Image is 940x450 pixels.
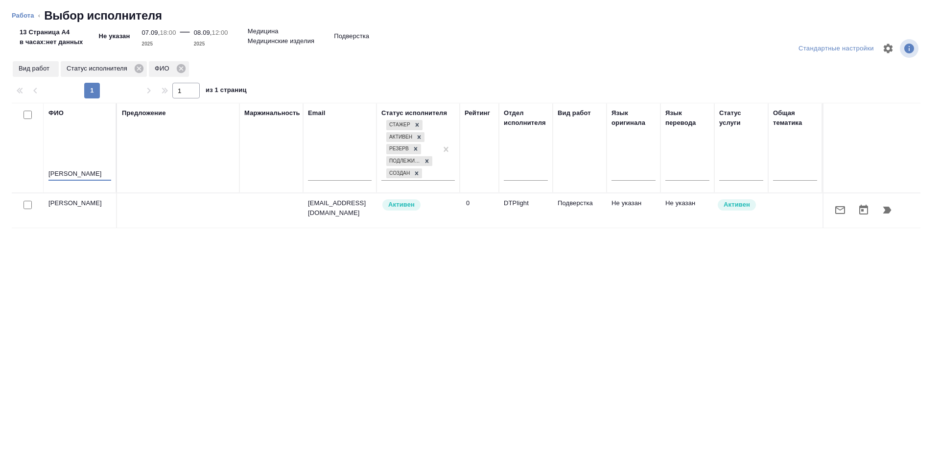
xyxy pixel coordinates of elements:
[386,168,411,179] div: Создан
[900,39,920,58] span: Посмотреть информацию
[466,198,494,208] div: 0
[23,201,32,209] input: Выбери исполнителей, чтобы отправить приглашение на работу
[381,108,447,118] div: Статус исполнителя
[12,8,928,24] nav: breadcrumb
[334,31,369,41] p: Подверстка
[724,200,750,210] p: Активен
[828,198,852,222] button: Отправить предложение о работе
[875,198,899,222] button: Продолжить
[44,193,117,228] td: [PERSON_NAME]
[607,193,660,228] td: Не указан
[194,29,212,36] p: 08.09,
[160,29,176,36] p: 18:00
[558,198,602,208] p: Подверстка
[61,61,147,77] div: Статус исполнителя
[248,26,279,36] p: Медицина
[665,108,709,128] div: Язык перевода
[48,108,64,118] div: ФИО
[180,24,190,49] div: —
[719,108,763,128] div: Статус услуги
[122,108,166,118] div: Предложение
[244,108,300,118] div: Маржинальность
[386,120,412,130] div: Стажер
[155,64,173,73] p: ФИО
[773,108,817,128] div: Общая тематика
[385,155,433,167] div: Стажер, Активен, Резерв, Подлежит внедрению, Создан
[465,108,490,118] div: Рейтинг
[19,64,53,73] p: Вид работ
[385,167,423,180] div: Стажер, Активен, Резерв, Подлежит внедрению, Создан
[876,37,900,60] span: Настроить таблицу
[149,61,189,77] div: ФИО
[386,156,422,166] div: Подлежит внедрению
[308,198,372,218] p: [EMAIL_ADDRESS][DOMAIN_NAME]
[611,108,656,128] div: Язык оригинала
[504,108,548,128] div: Отдел исполнителя
[44,8,162,24] h2: Выбор исполнителя
[20,27,83,37] p: 13 Страница А4
[206,84,247,98] span: из 1 страниц
[852,198,875,222] button: Открыть календарь загрузки
[381,198,455,212] div: Рядовой исполнитель: назначай с учетом рейтинга
[38,11,40,21] li: ‹
[386,144,410,154] div: Резерв
[212,29,228,36] p: 12:00
[385,131,425,143] div: Стажер, Активен, Резерв, Подлежит внедрению, Создан
[796,41,876,56] div: split button
[499,193,553,228] td: DTPlight
[385,119,423,131] div: Стажер, Активен, Резерв, Подлежит внедрению, Создан
[141,29,160,36] p: 07.09,
[558,108,591,118] div: Вид работ
[388,200,415,210] p: Активен
[308,108,325,118] div: Email
[12,12,34,19] a: Работа
[660,193,714,228] td: Не указан
[385,143,422,155] div: Стажер, Активен, Резерв, Подлежит внедрению, Создан
[67,64,131,73] p: Статус исполнителя
[386,132,414,142] div: Активен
